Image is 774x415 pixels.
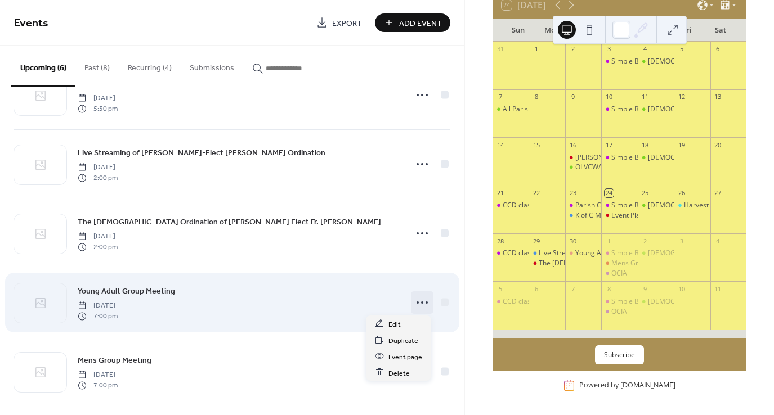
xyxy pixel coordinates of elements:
div: Simple Blessings Pantry OPEN [601,297,637,306]
div: 20 [714,141,722,149]
div: 3 [605,45,613,53]
div: Simple Blessings Pantry OPEN [611,249,706,258]
div: 24 [605,189,613,197]
div: [PERSON_NAME] Funeral Mass [575,153,672,163]
div: 1 [532,45,540,53]
div: Simple Blessings Pantry OPEN [611,297,706,306]
div: Bible Study [638,105,674,114]
span: Mens Group Meeting [78,355,151,367]
div: Bible Study [638,57,674,66]
div: Simple Blessings Pantry OPEN [601,105,637,114]
span: The [DEMOGRAPHIC_DATA] Ordination of [PERSON_NAME] Elect Fr. [PERSON_NAME] [78,216,381,228]
span: Edit [388,318,401,330]
div: Young Adult Group Meeting [575,249,662,258]
div: 4 [641,45,650,53]
div: Simple Blessings Pantry OPEN [601,201,637,210]
a: Add Event [375,13,450,32]
div: The Episcopal Ordination of Bishop Elect Fr. Thomas Hennen [529,259,565,268]
div: [DEMOGRAPHIC_DATA] Study [648,105,741,114]
div: Live Streaming of [PERSON_NAME]-Elect [PERSON_NAME] Ordination [539,249,755,258]
span: Events [14,12,48,34]
span: [DATE] [78,370,118,380]
button: Subscribe [595,345,644,364]
div: [DEMOGRAPHIC_DATA] Study [648,297,741,306]
div: Simple Blessings Pantry OPEN [611,153,706,163]
div: K of C Meeting [575,211,621,220]
div: 4 [714,237,722,245]
div: 11 [641,93,650,101]
div: Simple Blessings Pantry OPEN [611,105,706,114]
div: Bible Study [638,153,674,163]
div: 5 [496,285,504,293]
div: 6 [714,45,722,53]
span: 7:00 pm [78,380,118,390]
a: Export [308,13,370,32]
div: 8 [532,93,540,101]
div: 14 [496,141,504,149]
span: Add Event [399,17,442,29]
span: Young Adult Group Meeting [78,286,175,297]
div: 12 [677,93,686,101]
div: Harvest Moon Dinner [674,201,710,210]
button: Upcoming (6) [11,46,75,87]
div: Fri [670,19,704,42]
div: Simple Blessings Pantry OPEN [601,249,637,258]
div: Harvest Moon Dinner [684,201,751,210]
div: Young Adult Group Meeting [565,249,601,258]
div: 3 [677,237,686,245]
span: 5:30 pm [78,103,118,114]
div: OCIA [611,269,627,278]
div: 23 [569,189,577,197]
div: 21 [496,189,504,197]
a: Live Streaming of [PERSON_NAME]-Elect [PERSON_NAME] Ordination [78,146,325,159]
div: 28 [496,237,504,245]
div: 26 [677,189,686,197]
div: CCD classes [493,249,529,258]
div: Simple Blessings Pantry OPEN [601,153,637,163]
div: Bible Study [638,201,674,210]
div: Simple Blessings Pantry OPEN [601,57,637,66]
div: OLVCW/Altar Society Mtg. [575,163,656,172]
div: 29 [532,237,540,245]
a: Mens Group Meeting [78,354,151,367]
div: 16 [569,141,577,149]
span: 2:00 pm [78,173,118,183]
div: Bible Study [638,249,674,258]
div: CCD classes [493,297,529,306]
div: OCIA [601,307,637,317]
div: CCD classes [493,201,529,210]
button: Submissions [181,46,243,85]
div: 7 [496,93,504,101]
div: Event Planning Meeting [611,211,685,220]
div: K of C Meeting [565,211,601,220]
div: 10 [677,285,686,293]
div: 1 [605,237,613,245]
div: 8 [605,285,613,293]
div: 11 [714,285,722,293]
div: 18 [641,141,650,149]
span: Delete [388,367,410,379]
div: Mens Group Meeting [601,259,637,268]
div: Simple Blessings Pantry OPEN [611,201,706,210]
div: All Parish Mass and Picnic [503,105,584,114]
div: Sun [502,19,535,42]
div: Jim Wimer Funeral Mass [565,153,601,163]
div: [DEMOGRAPHIC_DATA] Study [648,201,741,210]
div: All Parish Mass and Picnic [493,105,529,114]
div: OCIA [601,269,637,278]
span: [DATE] [78,163,118,173]
div: 2 [569,45,577,53]
div: Bible Study [638,297,674,306]
span: 2:00 pm [78,242,118,252]
div: [DEMOGRAPHIC_DATA] Study [648,153,741,163]
div: [DEMOGRAPHIC_DATA] Study [648,249,741,258]
div: 19 [677,141,686,149]
button: Recurring (4) [119,46,181,85]
div: Parish Council Meeting [575,201,647,210]
div: 10 [605,93,613,101]
span: [DATE] [78,93,118,103]
span: [DATE] [78,301,118,311]
a: Young Adult Group Meeting [78,285,175,297]
div: Powered by [579,381,675,390]
div: Event Planning Meeting [601,211,637,220]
